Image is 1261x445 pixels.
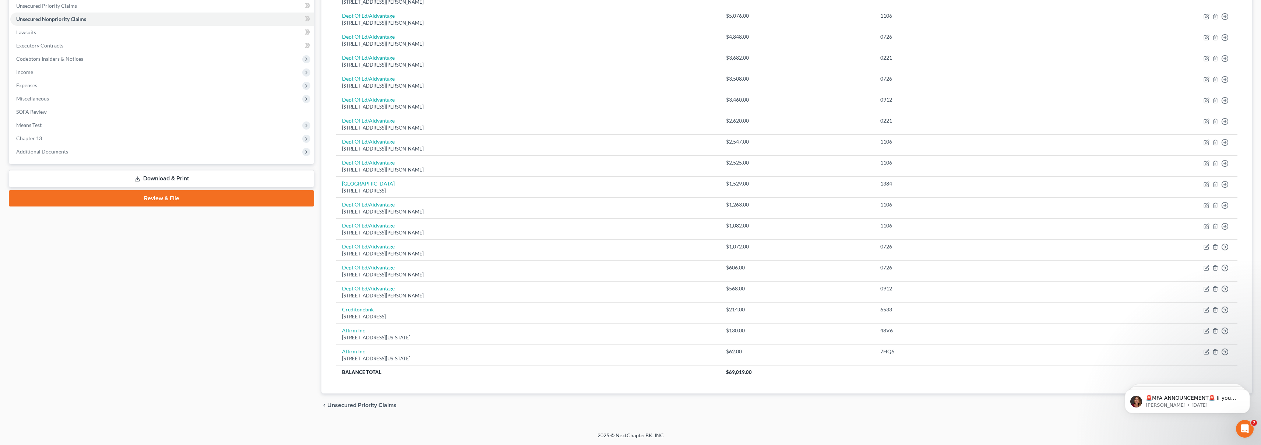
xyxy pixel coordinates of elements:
[9,190,314,206] a: Review & File
[342,124,714,131] div: [STREET_ADDRESS][PERSON_NAME]
[880,285,1068,292] div: 0912
[880,180,1068,187] div: 1384
[16,95,49,102] span: Miscellaneous
[342,166,714,173] div: [STREET_ADDRESS][PERSON_NAME]
[342,117,395,124] a: Dept Of Ed/Aidvantage
[726,33,869,40] div: $4,848.00
[16,148,68,155] span: Additional Documents
[726,201,869,208] div: $1,263.00
[726,75,869,82] div: $3,508.00
[342,103,714,110] div: [STREET_ADDRESS][PERSON_NAME]
[726,222,869,229] div: $1,082.00
[342,138,395,145] a: Dept Of Ed/Aidvantage
[342,75,395,82] a: Dept Of Ed/Aidvantage
[880,12,1068,20] div: 1106
[16,16,86,22] span: Unsecured Nonpriority Claims
[16,3,77,9] span: Unsecured Priority Claims
[342,201,395,208] a: Dept Of Ed/Aidvantage
[880,33,1068,40] div: 0726
[342,271,714,278] div: [STREET_ADDRESS][PERSON_NAME]
[342,264,395,271] a: Dept Of Ed/Aidvantage
[726,243,869,250] div: $1,072.00
[726,285,869,292] div: $568.00
[880,96,1068,103] div: 0912
[342,33,395,40] a: Dept Of Ed/Aidvantage
[342,243,395,250] a: Dept Of Ed/Aidvantage
[16,109,47,115] span: SOFA Review
[726,12,869,20] div: $5,076.00
[16,122,42,128] span: Means Test
[16,135,42,141] span: Chapter 13
[342,292,714,299] div: [STREET_ADDRESS][PERSON_NAME]
[336,365,720,379] th: Balance Total
[880,306,1068,313] div: 6533
[726,327,869,334] div: $130.00
[342,159,395,166] a: Dept Of Ed/Aidvantage
[342,327,365,333] a: Affirm Inc
[1114,374,1261,425] iframe: Intercom notifications message
[327,402,397,408] span: Unsecured Priority Claims
[321,402,327,408] i: chevron_left
[880,264,1068,271] div: 0726
[10,105,314,119] a: SOFA Review
[726,306,869,313] div: $214.00
[342,355,714,362] div: [STREET_ADDRESS][US_STATE]
[342,40,714,47] div: [STREET_ADDRESS][PERSON_NAME]
[342,96,395,103] a: Dept Of Ed/Aidvantage
[880,117,1068,124] div: 0221
[10,39,314,52] a: Executory Contracts
[342,145,714,152] div: [STREET_ADDRESS][PERSON_NAME]
[726,96,869,103] div: $3,460.00
[342,187,714,194] div: [STREET_ADDRESS]
[16,29,36,35] span: Lawsuits
[342,313,714,320] div: [STREET_ADDRESS]
[726,180,869,187] div: $1,529.00
[342,229,714,236] div: [STREET_ADDRESS][PERSON_NAME]
[16,82,37,88] span: Expenses
[342,61,714,68] div: [STREET_ADDRESS][PERSON_NAME]
[342,54,395,61] a: Dept Of Ed/Aidvantage
[880,327,1068,334] div: 48V6
[342,348,365,354] a: Affirm Inc
[16,42,63,49] span: Executory Contracts
[9,170,314,187] a: Download & Print
[342,306,374,312] a: Creditonebnk
[16,69,33,75] span: Income
[880,201,1068,208] div: 1106
[342,208,714,215] div: [STREET_ADDRESS][PERSON_NAME]
[880,54,1068,61] div: 0221
[16,56,83,62] span: Codebtors Insiders & Notices
[342,13,395,19] a: Dept Of Ed/Aidvantage
[321,402,397,408] button: chevron_left Unsecured Priority Claims
[880,75,1068,82] div: 0726
[342,180,395,187] a: [GEOGRAPHIC_DATA]
[342,285,395,292] a: Dept Of Ed/Aidvantage
[10,26,314,39] a: Lawsuits
[10,13,314,26] a: Unsecured Nonpriority Claims
[880,222,1068,229] div: 1106
[880,243,1068,250] div: 0726
[880,348,1068,355] div: 7HQ6
[342,82,714,89] div: [STREET_ADDRESS][PERSON_NAME]
[1236,420,1254,438] iframe: Intercom live chat
[342,20,714,27] div: [STREET_ADDRESS][PERSON_NAME]
[726,159,869,166] div: $2,525.00
[726,369,752,375] span: $69,019.00
[1251,420,1257,426] span: 7
[421,432,841,445] div: 2025 © NextChapterBK, INC
[880,138,1068,145] div: 1106
[342,222,395,229] a: Dept Of Ed/Aidvantage
[726,138,869,145] div: $2,547.00
[726,117,869,124] div: $2,620.00
[726,264,869,271] div: $606.00
[342,250,714,257] div: [STREET_ADDRESS][PERSON_NAME]
[726,348,869,355] div: $62.00
[342,334,714,341] div: [STREET_ADDRESS][US_STATE]
[880,159,1068,166] div: 1106
[726,54,869,61] div: $3,682.00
